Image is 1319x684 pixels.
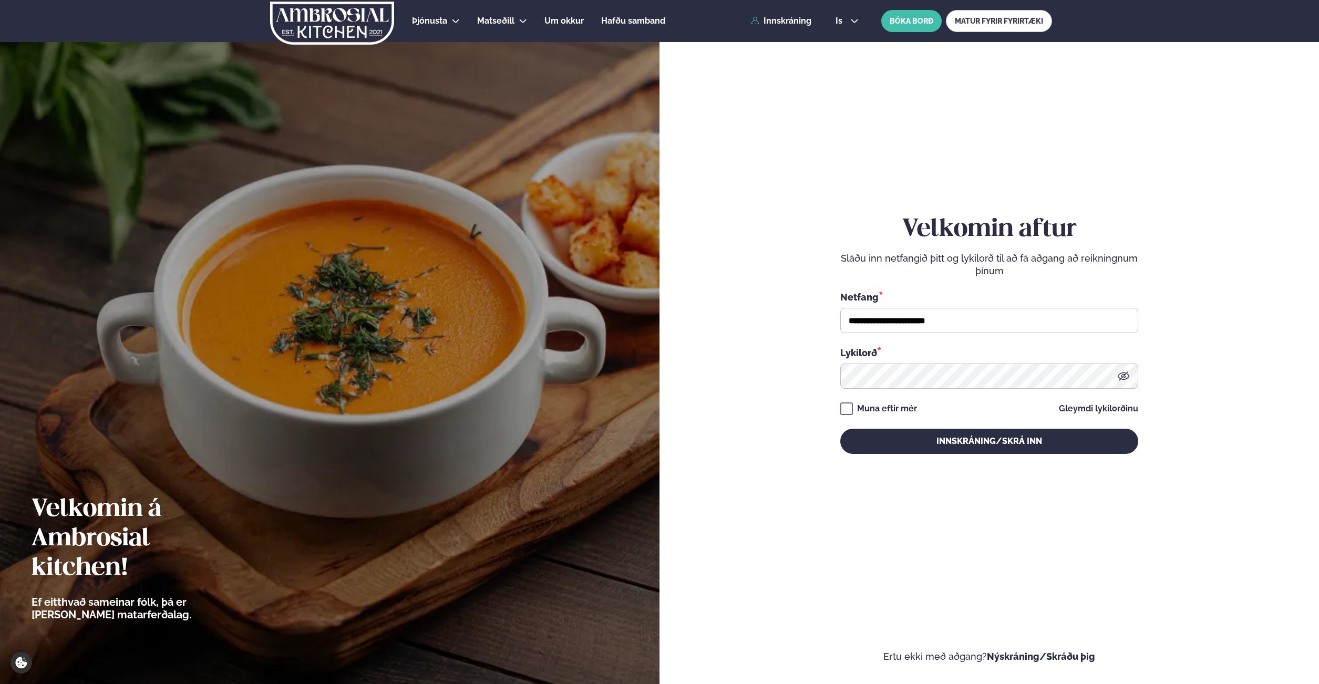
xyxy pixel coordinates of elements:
[601,15,665,27] a: Hafðu samband
[412,15,447,27] a: Þjónusta
[691,650,1287,663] p: Ertu ekki með aðgang?
[987,651,1095,662] a: Nýskráning/Skráðu þig
[477,16,514,26] span: Matseðill
[840,429,1138,454] button: Innskráning/Skrá inn
[270,2,395,45] img: logo
[751,16,811,26] a: Innskráning
[32,495,250,583] h2: Velkomin á Ambrosial kitchen!
[836,17,846,25] span: is
[840,215,1138,244] h2: Velkomin aftur
[32,596,250,621] p: Ef eitthvað sameinar fólk, þá er [PERSON_NAME] matarferðalag.
[840,252,1138,277] p: Sláðu inn netfangið þitt og lykilorð til að fá aðgang að reikningnum þínum
[946,10,1052,32] a: MATUR FYRIR FYRIRTÆKI
[412,16,447,26] span: Þjónusta
[1059,405,1138,413] a: Gleymdi lykilorðinu
[881,10,942,32] button: BÓKA BORÐ
[840,346,1138,359] div: Lykilorð
[477,15,514,27] a: Matseðill
[827,17,867,25] button: is
[544,15,584,27] a: Um okkur
[11,652,32,673] a: Cookie settings
[544,16,584,26] span: Um okkur
[601,16,665,26] span: Hafðu samband
[840,290,1138,304] div: Netfang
